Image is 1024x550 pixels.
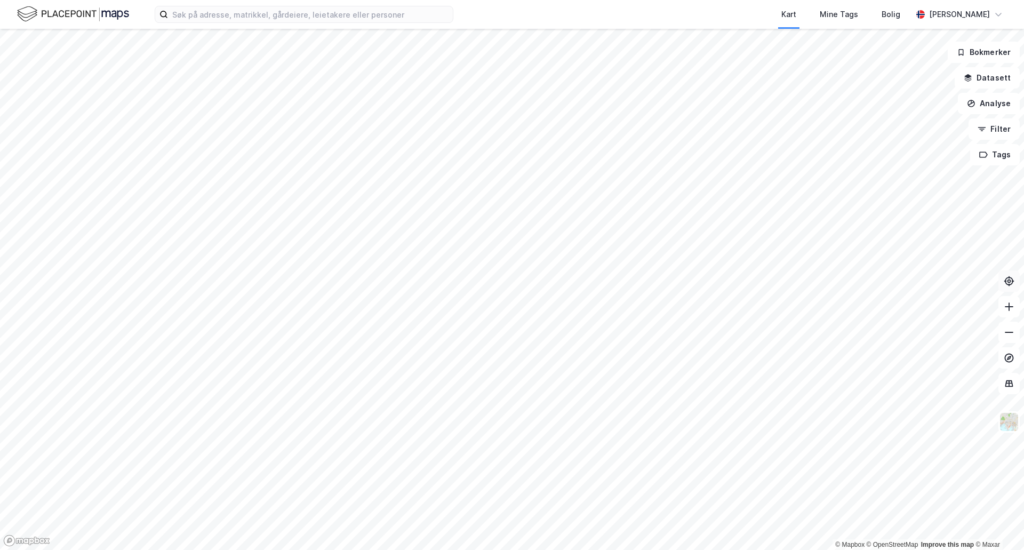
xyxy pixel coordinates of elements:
[971,499,1024,550] iframe: Chat Widget
[781,8,796,21] div: Kart
[971,499,1024,550] div: Kontrollprogram for chat
[921,541,974,548] a: Improve this map
[999,412,1019,432] img: Z
[835,541,865,548] a: Mapbox
[882,8,900,21] div: Bolig
[867,541,918,548] a: OpenStreetMap
[955,67,1020,89] button: Datasett
[929,8,990,21] div: [PERSON_NAME]
[948,42,1020,63] button: Bokmerker
[970,144,1020,165] button: Tags
[3,535,50,547] a: Mapbox homepage
[820,8,858,21] div: Mine Tags
[969,118,1020,140] button: Filter
[17,5,129,23] img: logo.f888ab2527a4732fd821a326f86c7f29.svg
[168,6,453,22] input: Søk på adresse, matrikkel, gårdeiere, leietakere eller personer
[958,93,1020,114] button: Analyse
